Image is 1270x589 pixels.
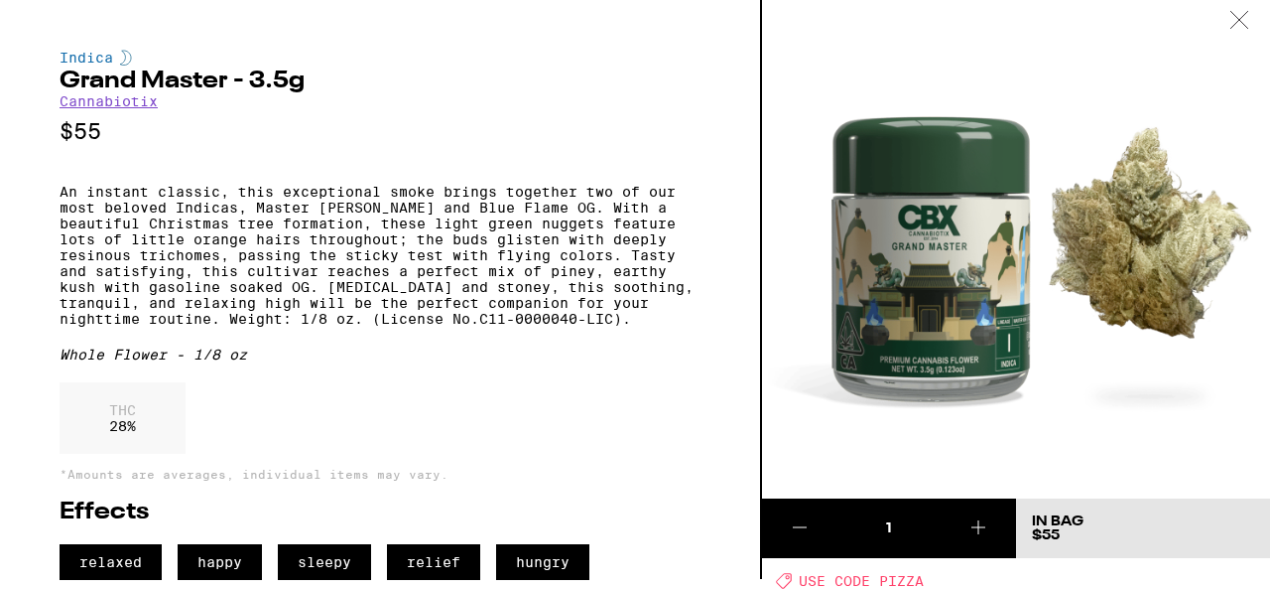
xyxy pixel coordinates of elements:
[60,93,158,109] a: Cannabiotix
[1016,499,1270,558] button: In Bag$55
[60,544,162,580] span: relaxed
[1032,528,1060,542] span: $55
[60,347,700,363] div: Whole Flower - 1/8 oz
[60,119,700,144] p: $55
[178,544,262,580] span: happy
[278,544,371,580] span: sleepy
[60,501,700,524] h2: Effects
[60,184,700,327] p: An instant classic, this exceptional smoke brings together two of our most beloved Indicas, Maste...
[60,468,700,481] p: *Amounts are averages, individual items may vary.
[799,573,924,589] span: USE CODE PIZZA
[60,70,700,93] h2: Grand Master - 3.5g
[120,50,132,66] img: indicaColor.svg
[387,544,480,580] span: relief
[838,518,940,538] div: 1
[1032,515,1083,528] div: In Bag
[60,382,186,454] div: 28 %
[496,544,589,580] span: hungry
[109,402,136,418] p: THC
[60,50,700,66] div: Indica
